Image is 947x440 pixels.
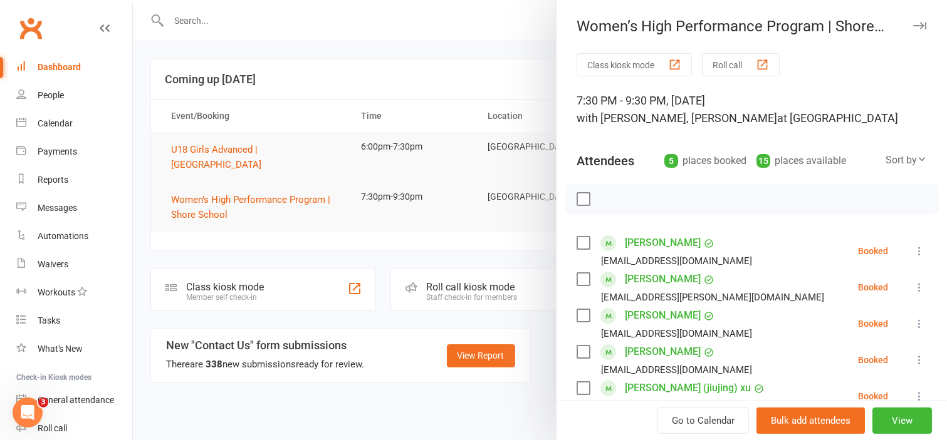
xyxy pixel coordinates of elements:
div: 5 [664,154,678,168]
div: [EMAIL_ADDRESS][PERSON_NAME][DOMAIN_NAME] [601,289,824,305]
div: Reports [38,175,68,185]
a: [PERSON_NAME] [625,305,701,325]
div: Roll call [38,423,67,433]
a: Workouts [16,279,132,307]
a: Messages [16,194,132,222]
button: Roll call [702,53,780,76]
div: 15 [756,154,770,168]
span: with [PERSON_NAME], [PERSON_NAME] [577,111,777,125]
div: Payments [38,146,77,156]
a: Tasks [16,307,132,335]
a: Payments [16,138,132,166]
div: Booked [858,247,888,255]
a: Automations [16,222,132,250]
div: places booked [664,152,746,170]
div: Calendar [38,118,73,128]
div: Waivers [38,259,68,269]
a: General attendance kiosk mode [16,386,132,414]
a: Waivers [16,250,132,279]
a: Dashboard [16,53,132,81]
div: Tasks [38,315,60,325]
a: [PERSON_NAME] [625,233,701,253]
div: Booked [858,319,888,328]
iframe: Intercom live chat [13,397,43,427]
button: Bulk add attendees [756,407,865,434]
a: Calendar [16,110,132,138]
div: What's New [38,344,83,354]
div: Workouts [38,287,75,297]
div: General attendance [38,395,114,405]
a: What's New [16,335,132,363]
div: Sort by [886,152,927,168]
a: Reports [16,166,132,194]
a: Clubworx [15,13,46,44]
div: [EMAIL_ADDRESS][DOMAIN_NAME] [601,253,752,269]
div: Booked [858,356,888,364]
button: Class kiosk mode [577,53,692,76]
div: Attendees [577,152,634,170]
div: [EMAIL_ADDRESS][DOMAIN_NAME] [601,362,752,378]
div: Dashboard [38,62,81,72]
div: [EMAIL_ADDRESS][DOMAIN_NAME] [601,398,752,414]
span: at [GEOGRAPHIC_DATA] [777,111,898,125]
div: [EMAIL_ADDRESS][DOMAIN_NAME] [601,325,752,342]
a: [PERSON_NAME] [625,342,701,362]
span: 3 [38,397,48,407]
div: places available [756,152,846,170]
div: Automations [38,231,88,241]
div: Booked [858,283,888,292]
button: View [872,407,932,434]
div: 7:30 PM - 9:30 PM, [DATE] [577,92,927,127]
div: People [38,90,64,100]
a: [PERSON_NAME] [625,269,701,289]
div: Women’s High Performance Program | Shore School [557,18,947,35]
div: Booked [858,392,888,401]
a: People [16,81,132,110]
a: [PERSON_NAME] (jiujing) xu [625,378,751,398]
div: Messages [38,203,77,213]
a: Go to Calendar [657,407,749,434]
